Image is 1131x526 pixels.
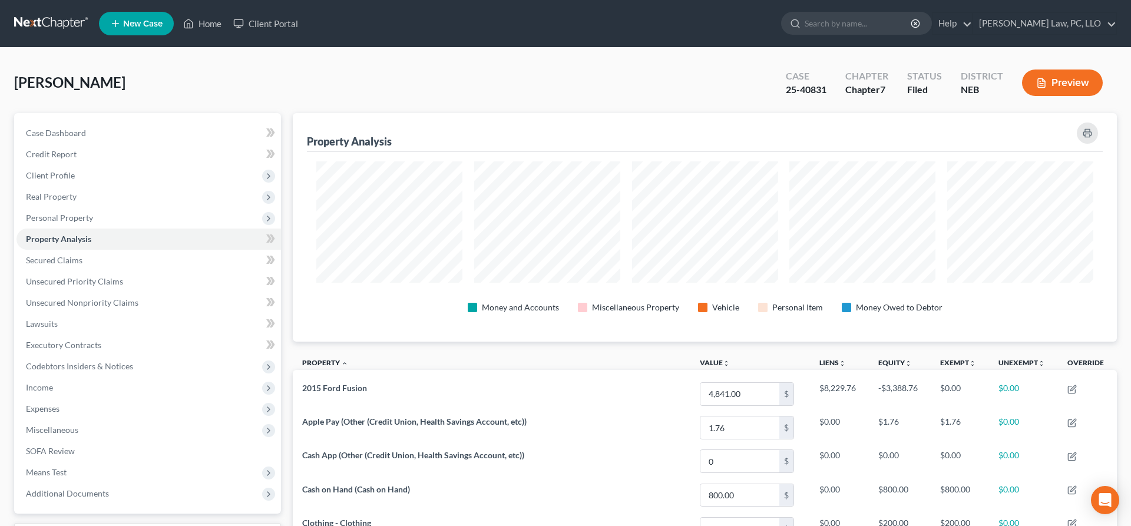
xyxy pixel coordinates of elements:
[786,83,826,97] div: 25-40831
[878,358,912,367] a: Equityunfold_more
[700,358,730,367] a: Valueunfold_more
[1091,486,1119,514] div: Open Intercom Messenger
[845,83,888,97] div: Chapter
[26,297,138,307] span: Unsecured Nonpriority Claims
[1058,351,1117,378] th: Override
[302,416,527,426] span: Apple Pay (Other (Credit Union, Health Savings Account, etc))
[26,170,75,180] span: Client Profile
[177,13,227,34] a: Home
[880,84,885,95] span: 7
[998,358,1045,367] a: Unexemptunfold_more
[26,488,109,498] span: Additional Documents
[810,478,868,512] td: $0.00
[961,70,1003,83] div: District
[810,377,868,411] td: $8,229.76
[907,83,942,97] div: Filed
[26,403,59,413] span: Expenses
[845,70,888,83] div: Chapter
[700,416,779,439] input: 0.00
[26,128,86,138] span: Case Dashboard
[16,313,281,335] a: Lawsuits
[779,383,793,405] div: $
[26,446,75,456] span: SOFA Review
[302,358,348,367] a: Property expand_less
[700,450,779,472] input: 0.00
[26,276,123,286] span: Unsecured Priority Claims
[482,302,559,313] div: Money and Accounts
[961,83,1003,97] div: NEB
[989,377,1058,411] td: $0.00
[302,450,524,460] span: Cash App (Other (Credit Union, Health Savings Account, etc))
[302,484,410,494] span: Cash on Hand (Cash on Hand)
[905,360,912,367] i: unfold_more
[26,213,93,223] span: Personal Property
[26,361,133,371] span: Codebtors Insiders & Notices
[26,340,101,350] span: Executory Contracts
[989,445,1058,478] td: $0.00
[969,360,976,367] i: unfold_more
[839,360,846,367] i: unfold_more
[869,445,931,478] td: $0.00
[989,478,1058,512] td: $0.00
[772,302,823,313] div: Personal Item
[940,358,976,367] a: Exemptunfold_more
[16,292,281,313] a: Unsecured Nonpriority Claims
[302,383,367,393] span: 2015 Ford Fusion
[16,250,281,271] a: Secured Claims
[26,467,67,477] span: Means Test
[989,411,1058,445] td: $0.00
[592,302,679,313] div: Miscellaneous Property
[16,271,281,292] a: Unsecured Priority Claims
[700,383,779,405] input: 0.00
[856,302,943,313] div: Money Owed to Debtor
[227,13,304,34] a: Client Portal
[786,70,826,83] div: Case
[123,19,163,28] span: New Case
[16,229,281,250] a: Property Analysis
[723,360,730,367] i: unfold_more
[26,425,78,435] span: Miscellaneous
[700,484,779,507] input: 0.00
[779,450,793,472] div: $
[779,416,793,439] div: $
[973,13,1116,34] a: [PERSON_NAME] Law, PC, LLO
[805,12,912,34] input: Search by name...
[26,382,53,392] span: Income
[779,484,793,507] div: $
[14,74,125,91] span: [PERSON_NAME]
[712,302,739,313] div: Vehicle
[810,411,868,445] td: $0.00
[307,134,392,148] div: Property Analysis
[931,377,989,411] td: $0.00
[932,13,972,34] a: Help
[341,360,348,367] i: expand_less
[869,377,931,411] td: -$3,388.76
[931,445,989,478] td: $0.00
[26,191,77,201] span: Real Property
[16,123,281,144] a: Case Dashboard
[16,441,281,462] a: SOFA Review
[1022,70,1103,96] button: Preview
[26,149,77,159] span: Credit Report
[1038,360,1045,367] i: unfold_more
[931,411,989,445] td: $1.76
[907,70,942,83] div: Status
[26,234,91,244] span: Property Analysis
[931,478,989,512] td: $800.00
[26,255,82,265] span: Secured Claims
[26,319,58,329] span: Lawsuits
[810,445,868,478] td: $0.00
[819,358,846,367] a: Liensunfold_more
[869,478,931,512] td: $800.00
[869,411,931,445] td: $1.76
[16,335,281,356] a: Executory Contracts
[16,144,281,165] a: Credit Report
